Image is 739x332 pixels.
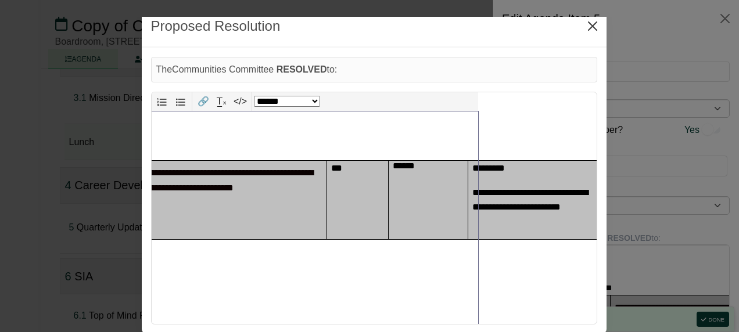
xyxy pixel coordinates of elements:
button: Close [583,17,602,35]
button: Bullet list [171,92,190,111]
button: T̲ₓ [213,92,231,111]
div: The Communities Committee to: [151,57,597,82]
div: Proposed Resolution [151,15,281,37]
b: RESOLVED [277,64,327,74]
button: Numbered list [153,92,171,111]
button: 🔗 [194,92,213,111]
button: </> [231,92,250,111]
